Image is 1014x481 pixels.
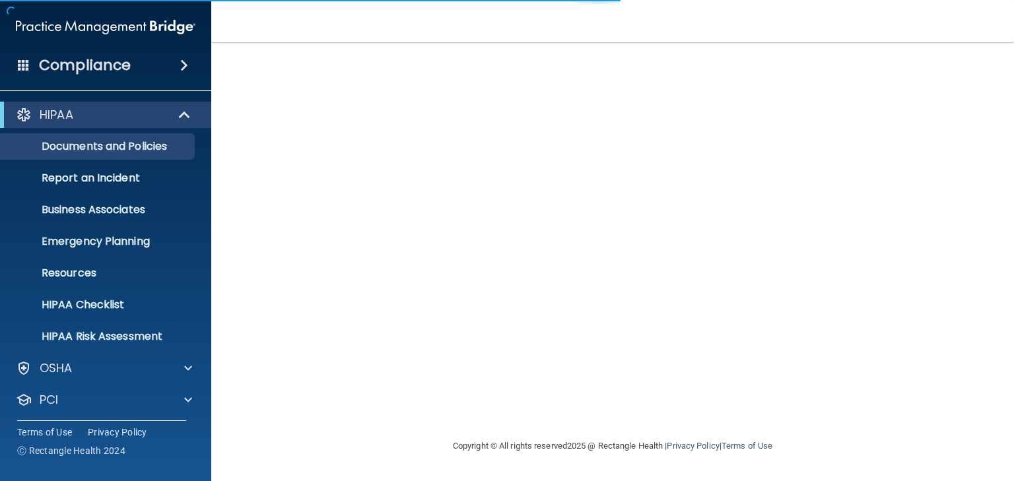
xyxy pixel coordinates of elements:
a: Terms of Use [722,441,772,451]
a: HIPAA [16,107,191,123]
p: Business Associates [9,203,189,216]
p: Emergency Planning [9,235,189,248]
a: OSHA [16,360,192,376]
p: HIPAA Checklist [9,298,189,311]
span: Ⓒ Rectangle Health 2024 [17,444,125,457]
a: PCI [16,392,192,408]
img: PMB logo [16,14,195,40]
p: OSHA [40,360,73,376]
a: Privacy Policy [88,426,147,439]
p: Report an Incident [9,172,189,185]
p: Resources [9,267,189,280]
a: Terms of Use [17,426,72,439]
p: Documents and Policies [9,140,189,153]
p: HIPAA [40,107,73,123]
h4: Compliance [39,56,131,75]
p: PCI [40,392,58,408]
a: Privacy Policy [667,441,719,451]
p: HIPAA Risk Assessment [9,330,189,343]
div: Copyright © All rights reserved 2025 @ Rectangle Health | | [372,425,854,467]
